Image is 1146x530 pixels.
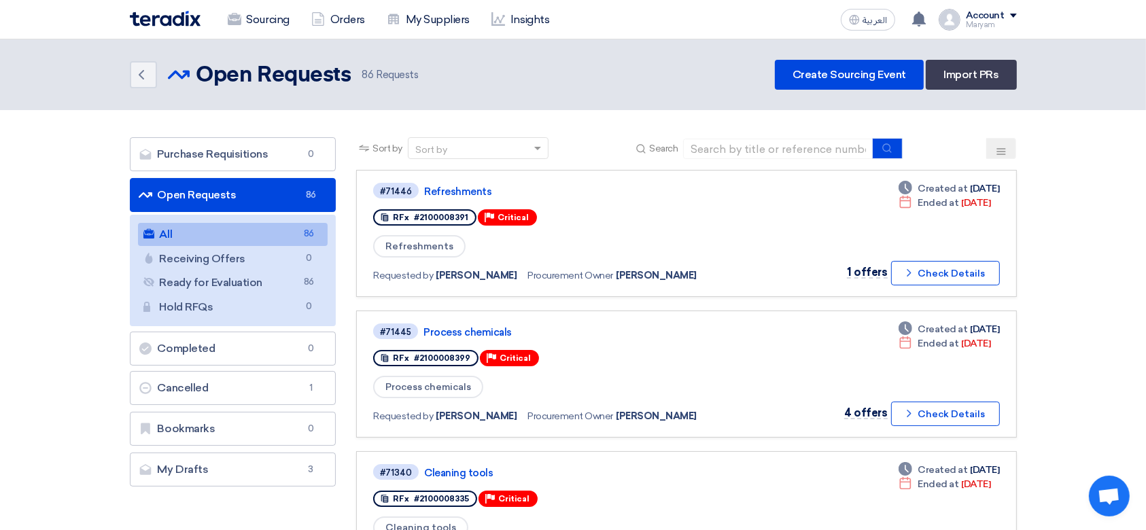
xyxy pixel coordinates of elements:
[300,227,317,241] span: 86
[217,5,300,35] a: Sourcing
[918,322,967,336] span: Created at
[966,10,1005,22] div: Account
[424,185,764,198] a: Refreshments
[393,353,409,363] span: RFx
[616,268,697,283] span: [PERSON_NAME]
[683,139,873,159] input: Search by title or reference number
[300,5,376,35] a: Orders
[302,463,319,476] span: 3
[372,141,402,156] span: Sort by
[527,268,613,283] span: Procurement Owner
[414,353,470,363] span: #2100008399
[393,213,409,222] span: RFx
[380,328,411,336] div: #71445
[841,9,895,31] button: العربية
[899,196,990,210] div: [DATE]
[300,251,317,266] span: 0
[130,11,201,26] img: Teradix logo
[847,266,887,279] span: 1 offers
[130,412,336,446] a: Bookmarks0
[362,69,373,81] span: 86
[899,336,990,351] div: [DATE]
[138,223,328,246] a: All
[138,296,328,319] a: Hold RFQs
[966,21,1017,29] div: Maryam
[436,409,517,423] span: [PERSON_NAME]
[1089,476,1130,516] div: Open chat
[899,477,990,491] div: [DATE]
[380,187,412,196] div: #71446
[130,178,336,212] a: Open Requests86
[918,463,967,477] span: Created at
[918,196,958,210] span: Ended at
[130,371,336,405] a: Cancelled1
[302,188,319,202] span: 86
[498,494,529,503] span: Critical
[302,381,319,395] span: 1
[373,235,466,258] span: Refreshments
[918,181,967,196] span: Created at
[302,342,319,355] span: 0
[423,326,763,338] a: Process chemicals
[300,275,317,289] span: 86
[414,213,468,222] span: #2100008391
[376,5,481,35] a: My Suppliers
[414,494,469,503] span: #2100008335
[302,422,319,436] span: 0
[300,300,317,314] span: 0
[918,336,958,351] span: Ended at
[130,137,336,171] a: Purchase Requisitions0
[373,376,483,398] span: Process chemicals
[362,67,418,83] span: Requests
[899,322,999,336] div: [DATE]
[130,332,336,366] a: Completed0
[481,5,560,35] a: Insights
[302,147,319,161] span: 0
[373,409,433,423] span: Requested by
[500,353,531,363] span: Critical
[527,409,613,423] span: Procurement Owner
[393,494,409,503] span: RFx
[380,468,412,477] div: #71340
[130,453,336,487] a: My Drafts3
[436,268,517,283] span: [PERSON_NAME]
[775,60,924,90] a: Create Sourcing Event
[138,247,328,270] a: Receiving Offers
[863,16,887,25] span: العربية
[891,402,1000,426] button: Check Details
[415,143,447,157] div: Sort by
[138,271,328,294] a: Ready for Evaluation
[918,477,958,491] span: Ended at
[196,62,351,89] h2: Open Requests
[899,463,999,477] div: [DATE]
[616,409,697,423] span: [PERSON_NAME]
[926,60,1016,90] a: Import PRs
[424,467,764,479] a: Cleaning tools
[899,181,999,196] div: [DATE]
[939,9,960,31] img: profile_test.png
[649,141,678,156] span: Search
[891,261,1000,285] button: Check Details
[373,268,433,283] span: Requested by
[844,406,887,419] span: 4 offers
[498,213,529,222] span: Critical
